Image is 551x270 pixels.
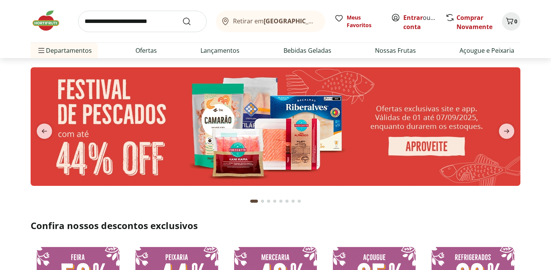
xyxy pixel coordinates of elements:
[272,192,278,210] button: Go to page 4 from fs-carousel
[37,41,92,60] span: Departamentos
[135,46,157,55] a: Ofertas
[31,124,58,139] button: previous
[201,46,240,55] a: Lançamentos
[37,41,46,60] button: Menu
[233,18,318,24] span: Retirar em
[290,192,296,210] button: Go to page 7 from fs-carousel
[460,46,514,55] a: Açougue e Peixaria
[259,192,266,210] button: Go to page 2 from fs-carousel
[264,17,393,25] b: [GEOGRAPHIC_DATA]/[GEOGRAPHIC_DATA]
[403,13,423,22] a: Entrar
[334,14,382,29] a: Meus Favoritos
[403,13,445,31] a: Criar conta
[216,11,325,32] button: Retirar em[GEOGRAPHIC_DATA]/[GEOGRAPHIC_DATA]
[456,13,492,31] a: Comprar Novamente
[284,46,331,55] a: Bebidas Geladas
[249,192,259,210] button: Current page from fs-carousel
[266,192,272,210] button: Go to page 3 from fs-carousel
[347,14,382,29] span: Meus Favoritos
[182,17,201,26] button: Submit Search
[31,220,520,232] h2: Confira nossos descontos exclusivos
[78,11,207,32] input: search
[375,46,416,55] a: Nossas Frutas
[514,18,517,25] span: 0
[296,192,302,210] button: Go to page 8 from fs-carousel
[284,192,290,210] button: Go to page 6 from fs-carousel
[31,67,520,186] img: pescados
[493,124,520,139] button: next
[403,13,437,31] span: ou
[31,9,69,32] img: Hortifruti
[502,12,520,31] button: Carrinho
[278,192,284,210] button: Go to page 5 from fs-carousel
